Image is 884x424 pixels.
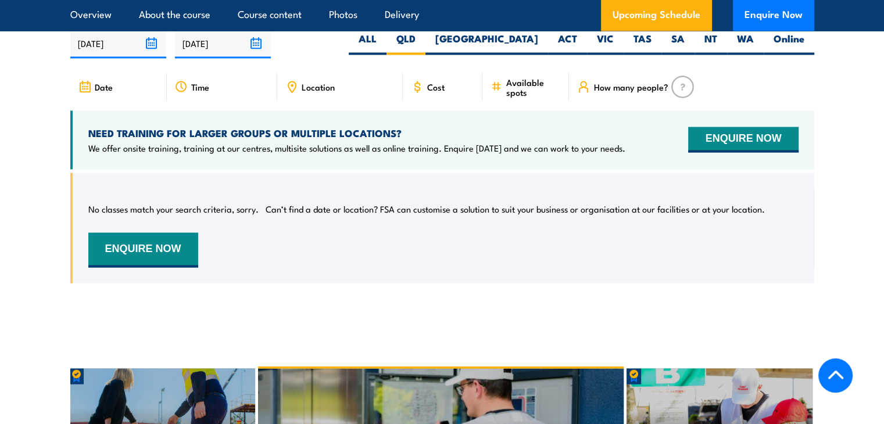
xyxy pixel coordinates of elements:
[266,203,765,214] p: Can’t find a date or location? FSA can customise a solution to suit your business or organisation...
[764,32,814,55] label: Online
[175,28,271,58] input: To date
[349,32,386,55] label: ALL
[661,32,695,55] label: SA
[506,77,561,96] span: Available spots
[302,81,335,91] span: Location
[695,32,727,55] label: NT
[88,126,625,139] h4: NEED TRAINING FOR LARGER GROUPS OR MULTIPLE LOCATIONS?
[88,203,259,214] p: No classes match your search criteria, sorry.
[425,32,548,55] label: [GEOGRAPHIC_DATA]
[593,81,668,91] span: How many people?
[688,127,798,152] button: ENQUIRE NOW
[587,32,624,55] label: VIC
[727,32,764,55] label: WA
[191,81,209,91] span: Time
[70,28,166,58] input: From date
[88,232,198,267] button: ENQUIRE NOW
[624,32,661,55] label: TAS
[95,81,113,91] span: Date
[386,32,425,55] label: QLD
[427,81,445,91] span: Cost
[548,32,587,55] label: ACT
[88,142,625,153] p: We offer onsite training, training at our centres, multisite solutions as well as online training...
